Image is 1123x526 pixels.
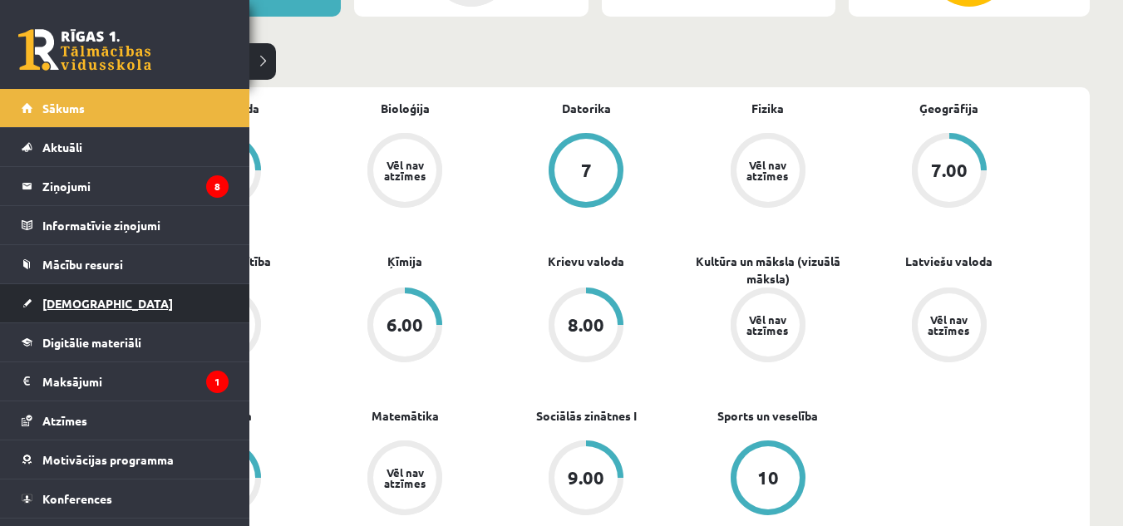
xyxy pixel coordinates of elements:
[314,288,495,366] a: 6.00
[42,296,173,311] span: [DEMOGRAPHIC_DATA]
[568,316,604,334] div: 8.00
[919,100,978,117] a: Ģeogrāfija
[931,161,968,179] div: 7.00
[677,440,859,519] a: 10
[42,413,87,428] span: Atzīmes
[22,401,229,440] a: Atzīmes
[495,440,677,519] a: 9.00
[382,160,428,181] div: Vēl nav atzīmes
[206,175,229,198] i: 8
[18,29,151,71] a: Rīgas 1. Tālmācības vidusskola
[859,288,1040,366] a: Vēl nav atzīmes
[22,362,229,401] a: Maksājumi1
[314,133,495,211] a: Vēl nav atzīmes
[314,440,495,519] a: Vēl nav atzīmes
[42,452,174,467] span: Motivācijas programma
[206,371,229,393] i: 1
[677,253,859,288] a: Kultūra un māksla (vizuālā māksla)
[381,100,430,117] a: Bioloģija
[372,407,439,425] a: Matemātika
[745,160,791,181] div: Vēl nav atzīmes
[42,167,229,205] legend: Ziņojumi
[42,257,123,272] span: Mācību resursi
[387,316,423,334] div: 6.00
[42,335,141,350] span: Digitālie materiāli
[22,479,229,518] a: Konferences
[568,469,604,487] div: 9.00
[905,253,992,270] a: Latviešu valoda
[42,140,82,155] span: Aktuāli
[42,206,229,244] legend: Informatīvie ziņojumi
[106,55,1083,77] p: Mācību plāns 11.a2 JK
[562,100,611,117] a: Datorika
[22,89,229,127] a: Sākums
[22,206,229,244] a: Informatīvie ziņojumi
[22,323,229,361] a: Digitālie materiāli
[42,101,85,116] span: Sākums
[22,128,229,166] a: Aktuāli
[677,288,859,366] a: Vēl nav atzīmes
[548,253,624,270] a: Krievu valoda
[22,167,229,205] a: Ziņojumi8
[382,467,428,489] div: Vēl nav atzīmes
[859,133,1040,211] a: 7.00
[926,314,973,336] div: Vēl nav atzīmes
[495,133,677,211] a: 7
[22,245,229,283] a: Mācību resursi
[42,362,229,401] legend: Maksājumi
[22,284,229,322] a: [DEMOGRAPHIC_DATA]
[536,407,637,425] a: Sociālās zinātnes I
[22,440,229,479] a: Motivācijas programma
[745,314,791,336] div: Vēl nav atzīmes
[677,133,859,211] a: Vēl nav atzīmes
[495,288,677,366] a: 8.00
[581,161,592,179] div: 7
[717,407,818,425] a: Sports un veselība
[42,491,112,506] span: Konferences
[387,253,422,270] a: Ķīmija
[751,100,784,117] a: Fizika
[757,469,779,487] div: 10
